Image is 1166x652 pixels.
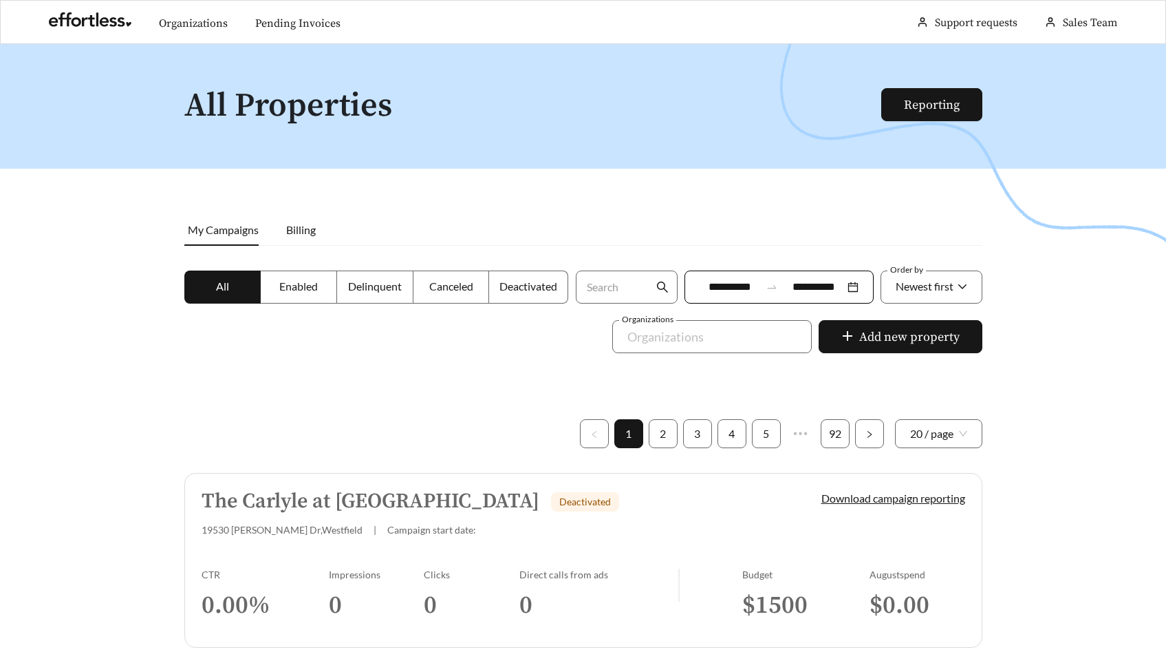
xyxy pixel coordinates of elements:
[742,590,870,621] h3: $ 1500
[935,16,1017,30] a: Support requests
[329,590,424,621] h3: 0
[216,280,229,293] span: All
[184,473,982,648] a: The Carlyle at [GEOGRAPHIC_DATA]Deactivated19530 [PERSON_NAME] Dr,Westfield|Campaign start date:D...
[202,569,329,580] div: CTR
[255,17,341,30] a: Pending Invoices
[615,420,643,448] a: 1
[881,88,982,121] button: Reporting
[821,420,849,448] a: 92
[649,419,678,448] li: 2
[870,569,965,580] div: August spend
[424,590,519,621] h3: 0
[1063,16,1117,30] span: Sales Team
[348,280,402,293] span: Delinquent
[753,420,780,448] a: 5
[429,280,473,293] span: Canceled
[159,17,228,30] a: Organizations
[519,590,678,621] h3: 0
[896,280,953,293] span: Newest first
[580,419,609,448] button: left
[499,280,557,293] span: Deactivated
[519,569,678,580] div: Direct calls from ads
[766,281,778,293] span: to
[286,223,316,236] span: Billing
[374,524,376,536] span: |
[184,88,883,125] h1: All Properties
[614,419,643,448] li: 1
[821,419,850,448] li: 92
[684,420,711,448] a: 3
[865,430,874,439] span: right
[870,590,965,621] h3: $ 0.00
[841,330,854,345] span: plus
[786,419,815,448] li: Next 5 Pages
[580,419,609,448] li: Previous Page
[202,524,363,536] span: 19530 [PERSON_NAME] Dr , Westfield
[202,490,539,513] h5: The Carlyle at [GEOGRAPHIC_DATA]
[786,419,815,448] span: •••
[202,590,329,621] h3: 0.00 %
[656,281,669,293] span: search
[717,419,746,448] li: 4
[683,419,712,448] li: 3
[279,280,318,293] span: Enabled
[855,419,884,448] button: right
[718,420,746,448] a: 4
[387,524,476,536] span: Campaign start date:
[188,223,259,236] span: My Campaigns
[742,569,870,580] div: Budget
[855,419,884,448] li: Next Page
[559,496,611,507] span: Deactivated
[766,281,778,293] span: swap-right
[329,569,424,580] div: Impressions
[590,430,598,439] span: left
[859,328,960,346] span: Add new property
[910,420,967,448] span: 20 / page
[819,320,982,353] button: plusAdd new property
[752,419,781,448] li: 5
[895,419,982,448] div: Page Size
[821,492,965,505] a: Download campaign reporting
[424,569,519,580] div: Clicks
[649,420,677,448] a: 2
[678,569,680,602] img: line
[904,97,960,113] a: Reporting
